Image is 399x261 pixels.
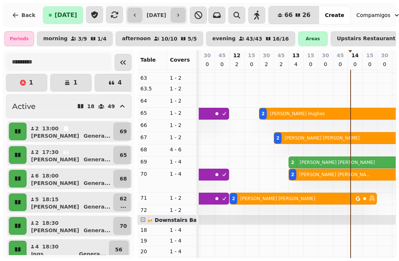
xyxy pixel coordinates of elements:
[219,61,225,68] p: 0
[35,172,39,179] p: 6
[6,74,47,92] button: 1
[31,156,79,163] p: [PERSON_NAME]
[28,170,112,188] button: 618:00[PERSON_NAME]Genera...
[249,61,255,68] p: 0
[277,52,284,59] p: 45
[218,52,225,59] p: 45
[300,159,375,165] p: [PERSON_NAME] [PERSON_NAME]
[140,146,164,153] p: 68
[31,227,79,234] p: [PERSON_NAME]
[170,85,194,92] p: 1 - 2
[83,156,110,163] p: Genera ...
[240,196,315,202] p: [PERSON_NAME] [PERSON_NAME]
[42,148,59,156] p: 17:30
[140,85,164,92] p: 63.5
[170,146,194,153] p: 4 - 6
[21,13,35,18] span: Back
[292,52,299,59] p: 13
[140,248,164,255] p: 20
[170,158,194,165] p: 1 - 4
[4,31,34,46] div: Periods
[382,61,388,68] p: 0
[170,170,194,178] p: 1 - 4
[270,111,325,117] p: [PERSON_NAME] Hughes
[232,196,235,202] div: 2
[50,74,92,92] button: 1
[263,52,270,59] p: 30
[273,36,289,41] p: 16 / 16
[120,202,127,210] p: ...
[31,250,44,258] p: Ings
[170,121,194,129] p: 1 - 2
[140,237,164,244] p: 19
[78,36,87,41] p: 3 / 9
[357,11,391,19] span: Compamigos
[113,146,133,164] button: 65
[269,6,320,24] button: 6626
[234,61,240,68] p: 2
[31,179,79,187] p: [PERSON_NAME]
[147,217,215,223] span: 🍻 Downstairs Bar Area
[325,13,344,18] span: Create
[35,196,39,203] p: 5
[140,170,164,178] p: 70
[43,36,68,42] p: morning
[42,219,59,227] p: 18:30
[170,248,194,255] p: 1 - 4
[95,74,136,92] button: 4
[113,170,133,188] button: 68
[6,6,41,24] button: Back
[262,111,265,117] div: 2
[204,52,211,59] p: 30
[323,61,328,68] p: 0
[246,36,262,41] p: 43 / 43
[117,80,122,86] p: 4
[263,61,269,68] p: 2
[115,246,122,253] p: 56
[140,158,164,165] p: 69
[31,203,79,210] p: [PERSON_NAME]
[120,128,127,135] p: 69
[322,52,329,59] p: 30
[170,237,194,244] p: 1 - 4
[98,36,107,41] p: 1 / 4
[276,135,279,141] div: 2
[170,109,194,117] p: 1 - 2
[319,6,350,24] button: Create
[302,12,310,18] span: 26
[28,217,112,235] button: 218:30[PERSON_NAME]Genera...
[122,36,151,42] p: afternoon
[161,36,177,41] p: 10 / 10
[308,61,314,68] p: 0
[140,194,164,202] p: 71
[113,217,133,235] button: 70
[35,219,39,227] p: 2
[140,121,164,129] p: 66
[120,151,127,159] p: 65
[140,74,164,82] p: 63
[35,125,39,132] p: 2
[291,159,294,165] div: 2
[307,52,314,59] p: 15
[212,36,236,42] p: evening
[83,203,110,210] p: Genera ...
[116,31,203,46] button: afternoon10/105/5
[170,194,194,202] p: 1 - 2
[140,109,164,117] p: 65
[42,125,59,132] p: 13:00
[12,101,35,111] h2: Active
[233,52,240,59] p: 12
[140,226,164,234] p: 18
[291,172,294,178] div: 2
[115,54,132,71] button: Collapse sidebar
[140,206,164,214] p: 72
[29,80,33,86] p: 1
[6,95,132,118] button: Active1849
[248,52,255,59] p: 15
[367,61,373,68] p: 0
[293,61,299,68] p: 4
[83,132,110,140] p: Genera ...
[298,31,328,46] div: Areas
[337,61,343,68] p: 0
[31,132,79,140] p: [PERSON_NAME]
